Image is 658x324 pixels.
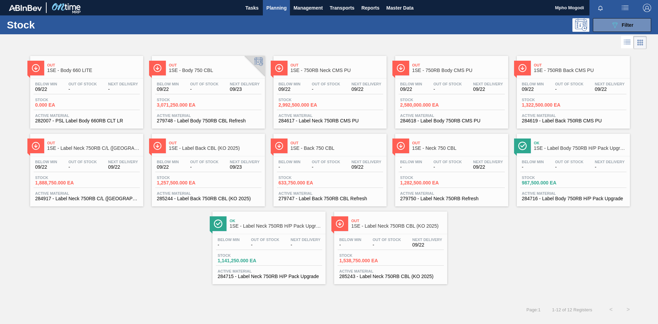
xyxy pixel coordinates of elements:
[534,146,626,151] span: 1SE - Label Body 750RB H/P Pack Upgrade
[218,253,266,257] span: Stock
[339,258,387,263] span: 1,538,750.000 EA
[620,301,637,318] button: >
[602,301,620,318] button: <
[35,87,57,92] span: 09/22
[157,196,260,201] span: 285244 - Label Back 750RB CBL (KO 2025)
[291,63,383,67] span: Out
[279,160,301,164] span: Below Min
[522,82,544,86] span: Below Min
[47,63,140,67] span: Out
[373,238,401,242] span: Out Of Stock
[522,165,544,170] span: -
[400,113,503,118] span: Active Material
[622,22,633,28] span: Filter
[157,98,205,102] span: Stock
[621,36,634,49] div: List Vision
[339,269,442,273] span: Active Material
[352,87,381,92] span: 09/22
[190,87,219,92] span: -
[522,180,570,185] span: 987,500.000 EA
[400,103,448,108] span: 2,580,000.000 EA
[534,63,626,67] span: Out
[522,98,570,102] span: Stock
[279,176,327,180] span: Stock
[312,87,340,92] span: -
[339,238,361,242] span: Below Min
[35,176,83,180] span: Stock
[157,113,260,118] span: Active Material
[108,160,138,164] span: Next Delivery
[339,274,442,279] span: 285243 - Label Neck 750RB CBL (KO 2025)
[473,160,503,164] span: Next Delivery
[551,307,592,312] span: 1 - 12 of 12 Registers
[522,113,625,118] span: Active Material
[312,82,340,86] span: Out Of Stock
[157,160,179,164] span: Below Min
[230,219,322,223] span: Ok
[32,142,40,150] img: Ícone
[35,113,138,118] span: Active Material
[153,64,162,72] img: Ícone
[169,68,261,73] span: 1SE - Body 750 CBL
[400,196,503,201] span: 279750 - Label Neck 750RB Refresh
[108,82,138,86] span: Next Delivery
[230,160,260,164] span: Next Delivery
[312,160,340,164] span: Out Of Stock
[244,4,259,12] span: Tasks
[473,165,503,170] span: 09/22
[522,191,625,195] span: Active Material
[230,224,322,229] span: 1SE - Label Neck 750RB H/P Pack Upgrade
[526,307,540,312] span: Page : 1
[35,82,57,86] span: Below Min
[266,4,287,12] span: Planning
[595,165,625,170] span: -
[412,146,505,151] span: 1SE - Neck 750 CBL
[434,82,462,86] span: Out Of Stock
[218,242,240,248] span: -
[512,129,633,206] a: ÍconeOk1SE - Label Body 750RB H/P Pack UpgradeBelow Min-Out Of Stock-Next Delivery-Stock987,500.0...
[230,82,260,86] span: Next Delivery
[268,129,390,206] a: ÍconeOut1SE - Back 750 CBLBelow Min-Out Of Stock-Next Delivery09/22Stock633,750.000 EAActive Mate...
[279,196,381,201] span: 279747 - Label Back 750RB CBL Refresh
[312,165,340,170] span: -
[555,160,584,164] span: Out Of Stock
[218,269,320,273] span: Active Material
[190,160,219,164] span: Out Of Stock
[157,180,205,185] span: 1,257,500.000 EA
[589,3,611,13] button: Notifications
[35,160,57,164] span: Below Min
[108,87,138,92] span: -
[69,160,97,164] span: Out Of Stock
[291,141,383,145] span: Out
[643,4,651,12] img: Logout
[230,165,260,170] span: 09/23
[25,129,147,206] a: ÍconeOut1SE - Label Neck 750RB C/L ([GEOGRAPHIC_DATA])Below Min09/22Out Of Stock-Next Delivery09/...
[336,219,344,228] img: Ícone
[352,160,381,164] span: Next Delivery
[251,238,279,242] span: Out Of Stock
[595,87,625,92] span: 09/22
[397,64,405,72] img: Ícone
[555,87,584,92] span: -
[412,68,505,73] span: 1SE - 750RB Body CMS PU
[291,68,383,73] span: 1SE - 750RB Neck CMS PU
[279,113,381,118] span: Active Material
[518,64,527,72] img: Ícone
[47,141,140,145] span: Out
[572,18,589,32] div: Programming: no user selected
[534,141,626,145] span: Ok
[522,160,544,164] span: Below Min
[593,18,651,32] button: Filter
[339,253,387,257] span: Stock
[522,196,625,201] span: 284716 - Label Body 750RB H/P Pack Upgrade
[218,258,266,263] span: 1,141,250.000 EA
[279,191,381,195] span: Active Material
[35,165,57,170] span: 09/22
[373,242,401,248] span: -
[522,103,570,108] span: 1,322,500.000 EA
[621,4,629,12] img: userActions
[147,51,268,129] a: ÍconeOut1SE - Body 750 CBLBelow Min09/22Out Of Stock-Next Delivery09/23Stock3,071,250.000 EAActiv...
[397,142,405,150] img: Ícone
[412,242,442,248] span: 09/22
[400,191,503,195] span: Active Material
